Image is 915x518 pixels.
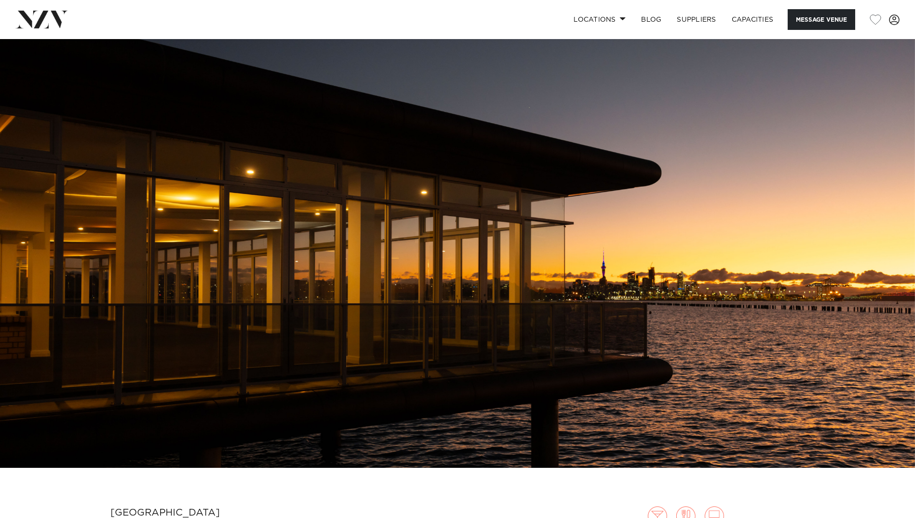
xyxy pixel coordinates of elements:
[669,9,724,30] a: SUPPLIERS
[15,11,68,28] img: nzv-logo.png
[633,9,669,30] a: BLOG
[788,9,855,30] button: Message Venue
[566,9,633,30] a: Locations
[724,9,781,30] a: Capacities
[110,508,220,518] small: [GEOGRAPHIC_DATA]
